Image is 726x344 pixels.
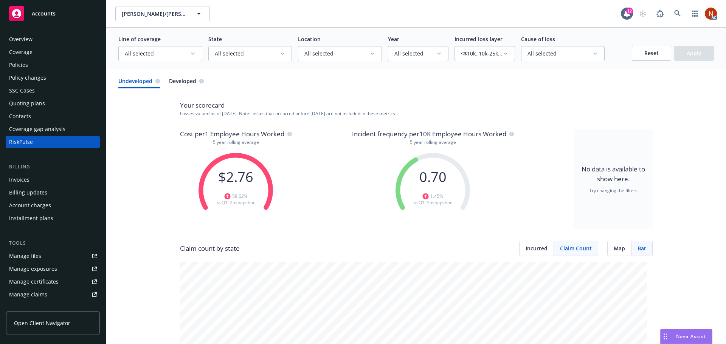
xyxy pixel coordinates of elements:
[9,212,53,224] div: Installment plans
[9,85,35,97] div: SSC Cases
[9,199,51,211] div: Account charges
[122,10,187,18] span: [PERSON_NAME]/[PERSON_NAME] Construction, Inc.
[232,193,248,199] span: 58.62 %
[6,276,100,288] a: Manage certificates
[635,6,650,21] a: Start snowing
[304,50,369,57] span: All selected
[6,3,100,24] a: Accounts
[526,244,548,252] span: Incurred
[6,33,100,45] a: Overview
[6,136,100,148] a: RiskPulse
[6,97,100,110] a: Quoting plans
[125,50,190,57] span: All selected
[352,129,514,139] p: Incident frequency per 10K Employee Hours Worked
[6,301,100,313] a: Manage BORs
[197,170,275,185] p: $ 2.76
[560,244,592,252] span: Claim Count
[521,35,605,43] p: Cause of loss
[6,212,100,224] a: Installment plans
[660,329,712,344] button: Nova Assist
[394,170,472,185] p: 0.70
[9,187,47,199] div: Billing updates
[9,123,65,135] div: Coverage gap analysis
[6,110,100,122] a: Contacts
[676,333,706,339] span: Nova Assist
[180,139,292,145] p: 5 year rolling average
[388,35,448,43] p: Year
[589,187,638,194] p: Try changing the filters
[574,164,653,184] p: No data is available to show here.
[180,244,240,253] p: Claim count by state
[352,139,514,145] p: 5 year rolling average
[118,77,152,85] span: Undeveloped
[687,6,703,21] a: Switch app
[9,136,33,148] div: RiskPulse
[6,72,100,84] a: Policy changes
[115,6,210,21] button: [PERSON_NAME]/[PERSON_NAME] Construction, Inc.
[674,46,714,61] button: Apply
[118,35,202,43] p: Line of coverage
[6,250,100,262] a: Manage files
[215,50,280,57] span: All selected
[180,110,653,117] p: Losses valued as of [DATE] . Note: losses that occurred before [DATE] are not included in these m...
[9,263,57,275] div: Manage exposures
[626,8,633,14] div: 12
[9,72,46,84] div: Policy changes
[9,59,28,71] div: Policies
[6,187,100,199] a: Billing updates
[298,35,382,43] p: Location
[705,8,717,20] img: photo
[9,46,33,58] div: Coverage
[6,46,100,58] a: Coverage
[638,244,646,252] span: Bar
[653,6,668,21] a: Report a Bug
[670,6,685,21] a: Search
[180,100,653,110] p: Your scorecard
[9,33,33,45] div: Overview
[180,129,284,139] span: Cost per 1 Employee Hours Worked
[9,250,41,262] div: Manage files
[6,123,100,135] a: Coverage gap analysis
[9,288,47,301] div: Manage claims
[6,199,100,211] a: Account charges
[461,50,503,57] span: <$10k, 10k-25k, 25k-50k, 50k-150k, 150k-250k
[394,199,472,206] p: vs Q1' 25 snapshot
[9,97,45,110] div: Quoting plans
[6,174,100,186] a: Invoices
[430,193,443,199] span: 1.45 %
[9,110,31,122] div: Contacts
[394,50,436,57] span: All selected
[6,163,100,171] div: Billing
[6,59,100,71] a: Policies
[574,129,645,139] span: Experience modification
[661,329,670,344] div: Drag to move
[527,50,593,57] span: All selected
[169,77,196,85] span: Developed
[6,239,100,247] div: Tools
[6,263,100,275] a: Manage exposures
[9,174,29,186] div: Invoices
[632,46,671,61] button: Reset
[9,276,59,288] div: Manage certificates
[32,11,56,17] span: Accounts
[455,35,515,43] p: Incurred loss layer
[6,288,100,301] a: Manage claims
[614,244,625,252] span: Map
[9,301,45,313] div: Manage BORs
[6,85,100,97] a: SSC Cases
[14,319,70,327] span: Open Client Navigator
[208,35,292,43] p: State
[197,199,275,206] p: vs Q1' 25 snapshot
